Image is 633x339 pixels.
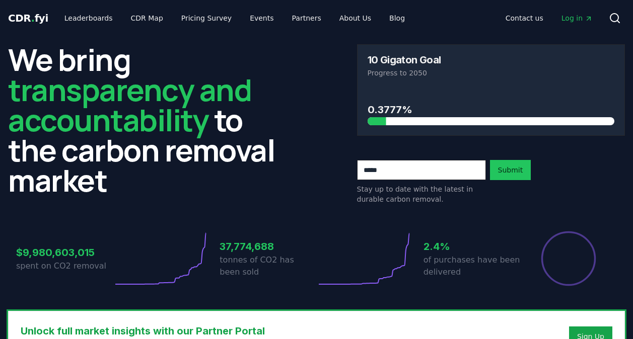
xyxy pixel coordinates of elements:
h2: We bring to the carbon removal market [8,44,276,195]
p: of purchases have been delivered [424,254,520,278]
button: Submit [490,160,531,180]
span: Log in [561,13,593,23]
h3: 2.4% [424,239,520,254]
a: Contact us [498,9,551,27]
p: spent on CO2 removal [16,260,113,272]
h3: 10 Gigaton Goal [368,55,441,65]
span: . [31,12,35,24]
a: Leaderboards [56,9,121,27]
h3: Unlock full market insights with our Partner Portal [21,323,459,338]
span: CDR fyi [8,12,48,24]
p: Stay up to date with the latest in durable carbon removal. [357,184,486,204]
div: Percentage of sales delivered [540,230,597,287]
h3: 37,774,688 [220,239,316,254]
a: About Us [331,9,379,27]
h3: $9,980,603,015 [16,245,113,260]
a: Events [242,9,282,27]
a: Log in [553,9,601,27]
h3: 0.3777% [368,102,615,117]
nav: Main [498,9,601,27]
a: Partners [284,9,329,27]
a: Pricing Survey [173,9,240,27]
span: transparency and accountability [8,69,251,140]
a: CDR.fyi [8,11,48,25]
a: CDR Map [123,9,171,27]
nav: Main [56,9,413,27]
p: tonnes of CO2 has been sold [220,254,316,278]
a: Blog [381,9,413,27]
p: Progress to 2050 [368,68,615,78]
